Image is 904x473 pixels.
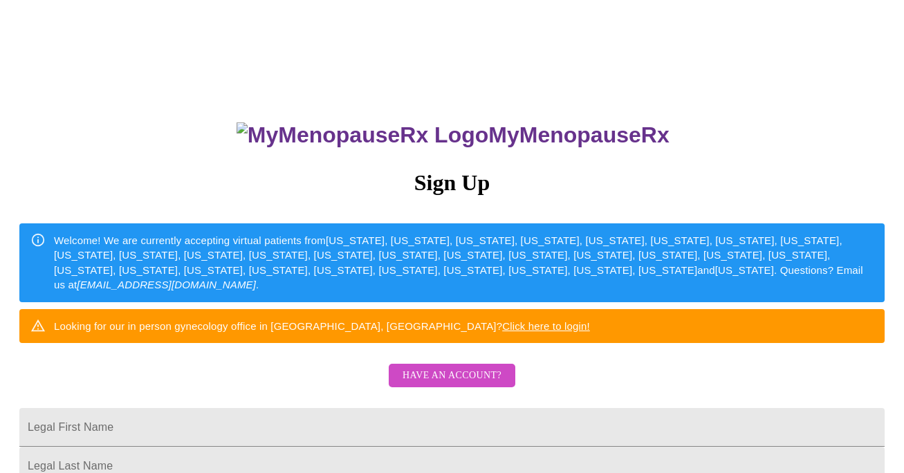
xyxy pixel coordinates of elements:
h3: MyMenopauseRx [21,122,885,148]
a: Have an account? [385,379,519,391]
img: MyMenopauseRx Logo [237,122,488,148]
div: Looking for our in person gynecology office in [GEOGRAPHIC_DATA], [GEOGRAPHIC_DATA]? [54,313,590,339]
button: Have an account? [389,364,515,388]
a: Click here to login! [502,320,590,332]
div: Welcome! We are currently accepting virtual patients from [US_STATE], [US_STATE], [US_STATE], [US... [54,228,874,298]
span: Have an account? [403,367,501,384]
h3: Sign Up [19,170,885,196]
em: [EMAIL_ADDRESS][DOMAIN_NAME] [77,279,256,290]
